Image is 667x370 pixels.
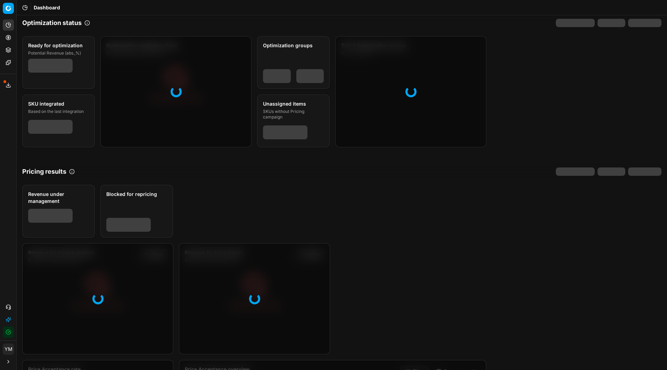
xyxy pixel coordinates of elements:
div: SKUs without Pricing campaign [263,109,322,120]
div: Revenue under management [28,191,88,205]
div: Based on the last integration [28,109,88,114]
div: Blocked for repricing [106,191,166,198]
span: YM [3,344,14,354]
div: Optimization groups [263,42,322,49]
div: Potential Revenue (abs.,%) [28,50,88,56]
span: Dashboard [34,4,60,11]
h2: Pricing results [22,167,66,176]
div: SKU integrated [28,100,88,107]
div: Unassigned items [263,100,322,107]
button: YM [3,344,14,355]
h2: Optimization status [22,18,82,28]
nav: breadcrumb [34,4,60,11]
div: Ready for optimization [28,42,88,49]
